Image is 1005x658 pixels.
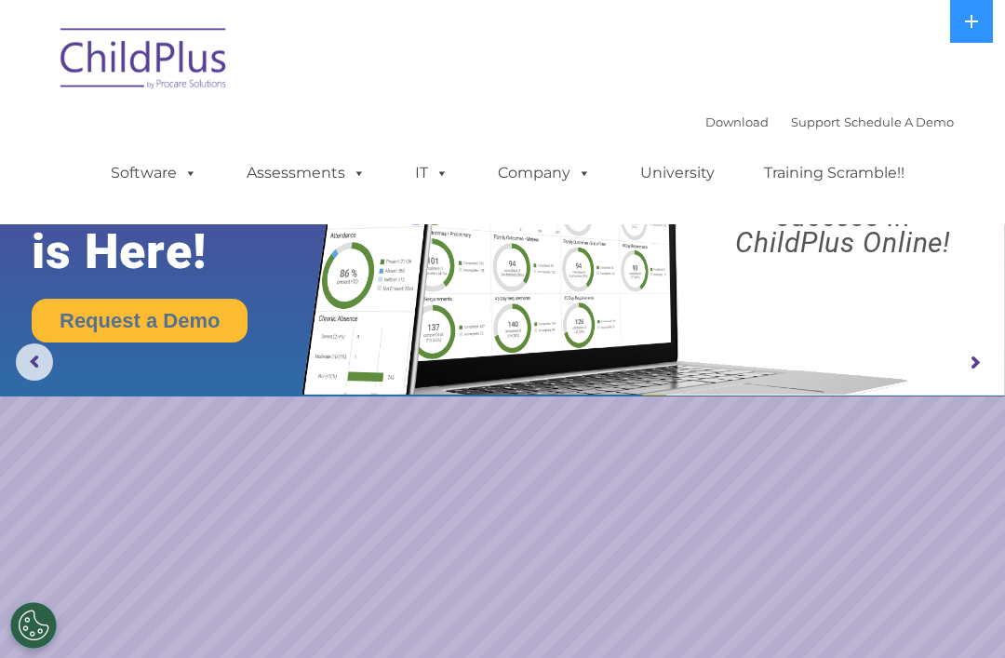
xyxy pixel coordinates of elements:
[844,114,954,129] a: Schedule A Demo
[51,15,237,108] img: ChildPlus by Procare Solutions
[705,114,954,129] font: |
[791,114,840,129] a: Support
[228,154,384,192] a: Assessments
[10,602,57,649] button: Cookies Settings
[745,154,923,192] a: Training Scramble!!
[694,126,993,256] rs-layer: Boost your productivity and streamline your success in ChildPlus Online!
[92,154,216,192] a: Software
[622,154,733,192] a: University
[705,114,769,129] a: Download
[32,114,353,279] rs-layer: The Future of ChildPlus is Here!
[32,299,248,342] a: Request a Demo
[479,154,610,192] a: Company
[396,154,467,192] a: IT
